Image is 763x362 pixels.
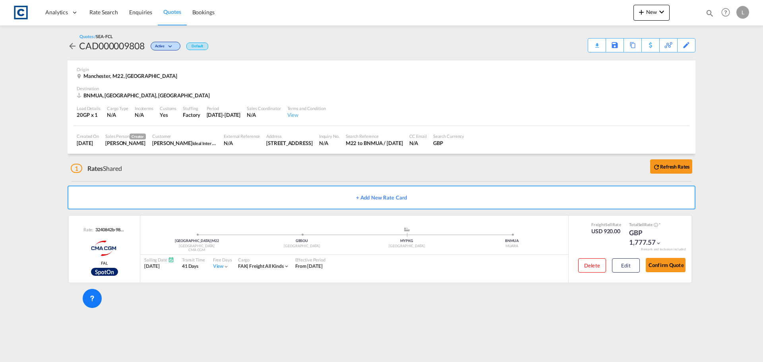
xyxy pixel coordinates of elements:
div: icon-arrow-left [68,39,79,52]
div: Help [719,6,736,20]
div: Load Details [77,105,101,111]
div: Remark and Inclusion included [635,247,691,252]
div: MYPKG [354,238,459,244]
div: L [736,6,749,19]
div: Created On [77,133,99,139]
md-icon: icon-refresh [653,163,660,170]
div: N/A [319,139,339,147]
button: + Add New Rate Card [68,186,695,209]
md-icon: icon-chevron-down [167,45,176,49]
div: Change Status Here [151,42,180,50]
div: GBP [433,139,465,147]
button: Delete [578,258,606,273]
div: External Reference [224,133,260,139]
div: Customer [152,133,217,139]
div: Lauren Prentice [105,139,146,147]
md-icon: icon-chevron-down [657,7,666,17]
span: Rate: [83,226,94,232]
div: BNMUA, Muara, Asia Pacific [77,92,212,99]
md-icon: icon-chevron-down [656,240,661,246]
div: Effective Period [295,257,325,263]
div: Address [266,133,312,139]
span: | [211,238,212,243]
div: From 08 Sep 2025 [295,263,323,270]
div: Shared [71,164,122,173]
span: From [DATE] [295,263,323,269]
div: Cargo Type [107,105,128,111]
span: Creator [130,134,146,139]
div: Total Rate [629,222,669,228]
div: Sales Coordinator [247,105,281,111]
div: icon-magnify [705,9,714,21]
img: 1fdb9190129311efbfaf67cbb4249bed.jpeg [12,4,30,21]
div: Daniel McAllister [152,139,217,147]
div: Rollable available [91,268,118,276]
div: 3240842b-98a9-41a9-a282-233add0e89f9.d7c9bd0a-a023-380f-b4c5-6c83bb2399f3 [93,226,125,232]
span: | [247,263,248,269]
span: Sell [605,222,612,227]
div: [GEOGRAPHIC_DATA] [144,244,249,249]
span: Subject to Remarks [658,222,660,227]
div: Change Status Here [145,39,182,52]
span: Rate Search [89,9,118,15]
span: FAK [238,263,250,269]
md-icon: icon-download [592,40,602,46]
div: 41 Days [182,263,205,270]
div: Yes [160,111,176,118]
div: N/A [224,139,260,147]
div: Sailing Date [144,257,174,263]
md-icon: assets/icons/custom/ship-fill.svg [402,227,412,231]
div: GBP 1,777.57 [629,228,669,247]
div: Viewicon-chevron-down [213,263,229,270]
span: FAL [101,260,108,266]
div: 20GP x 1 [77,111,101,118]
span: M22 [212,238,219,243]
span: Enquiries [129,9,152,15]
span: Manchester, M22, [GEOGRAPHIC_DATA] [83,73,177,79]
button: Edit [612,258,640,273]
button: icon-refreshRefresh Rates [650,159,692,174]
div: Search Reference [346,133,403,139]
div: [GEOGRAPHIC_DATA] [354,244,459,249]
md-icon: icon-plus 400-fg [637,7,646,17]
div: N/A [409,139,427,147]
div: CAD000009808 [79,39,145,52]
div: N/A [107,111,128,118]
div: CC Email [409,133,427,139]
md-icon: icon-chevron-down [284,263,289,269]
span: Ideal International [192,140,227,146]
img: CMA_CGM_Spot.png [91,268,118,276]
span: 1 [71,164,82,173]
div: N/A [247,111,281,118]
span: Quotes [163,8,181,15]
div: 19 Sep 2025 [77,139,99,147]
button: Spot Rates are dynamic & can fluctuate with time [653,222,658,228]
span: Rates [87,165,103,172]
div: M22 to BNMUA / 19 Sep 2025 [346,139,403,147]
div: Terms and Condition [287,105,326,111]
div: USD 920.00 [591,227,621,235]
div: MUARA [459,244,564,249]
div: [DATE] [144,263,174,270]
div: Factory Stuffing [183,111,200,118]
md-icon: Schedules Available [168,257,174,263]
span: SEA-FCL [96,34,112,39]
md-icon: icon-magnify [705,9,714,17]
div: [GEOGRAPHIC_DATA] [249,244,354,249]
div: Default [186,43,208,50]
div: Sales Person [105,133,146,139]
div: Free Days [213,257,232,263]
div: Save As Template [606,39,624,52]
div: Search Currency [433,133,465,139]
div: Freight Rate [591,222,621,227]
div: Origin [77,66,686,72]
button: icon-plus 400-fgNewicon-chevron-down [633,5,670,21]
div: 1st Floor Rainham House Manor Way Rainham Essex RM13 8RA [266,139,312,147]
div: Quotes /SEA-FCL [79,33,113,39]
img: CMACGM Spot [84,238,124,258]
span: Sell [638,222,645,227]
div: View [287,111,326,118]
span: Bookings [192,9,215,15]
div: Inquiry No. [319,133,339,139]
div: Customs [160,105,176,111]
